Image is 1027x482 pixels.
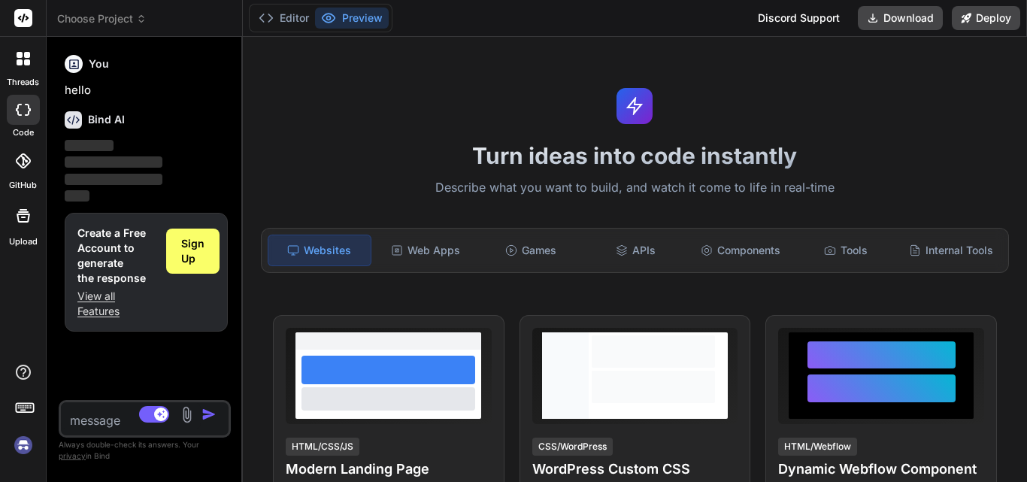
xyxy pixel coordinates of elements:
[178,406,195,423] img: attachment
[900,235,1002,266] div: Internal Tools
[65,82,228,99] p: hello
[201,407,217,422] img: icon
[778,438,857,456] div: HTML/Webflow
[858,6,943,30] button: Download
[57,11,147,26] span: Choose Project
[286,438,359,456] div: HTML/CSS/JS
[9,235,38,248] label: Upload
[65,140,114,151] span: ‌
[315,8,389,29] button: Preview
[268,235,371,266] div: Websites
[88,112,125,127] h6: Bind AI
[795,235,897,266] div: Tools
[689,235,792,266] div: Components
[286,459,492,480] h4: Modern Landing Page
[252,142,1018,169] h1: Turn ideas into code instantly
[778,459,984,480] h4: Dynamic Webflow Component
[59,451,86,460] span: privacy
[13,126,34,139] label: code
[374,235,477,266] div: Web Apps
[59,438,231,463] p: Always double-check its answers. Your in Bind
[9,179,37,192] label: GitHub
[532,459,738,480] h4: WordPress Custom CSS
[77,289,154,319] p: View all Features
[11,432,36,458] img: signin
[7,76,39,89] label: threads
[65,156,162,168] span: ‌
[532,438,613,456] div: CSS/WordPress
[480,235,582,266] div: Games
[749,6,849,30] div: Discord Support
[584,235,686,266] div: APIs
[77,226,154,286] h1: Create a Free Account to generate the response
[181,236,204,266] span: Sign Up
[89,56,109,71] h6: You
[952,6,1020,30] button: Deploy
[252,178,1018,198] p: Describe what you want to build, and watch it come to life in real-time
[65,190,89,202] span: ‌
[65,174,162,185] span: ‌
[253,8,315,29] button: Editor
